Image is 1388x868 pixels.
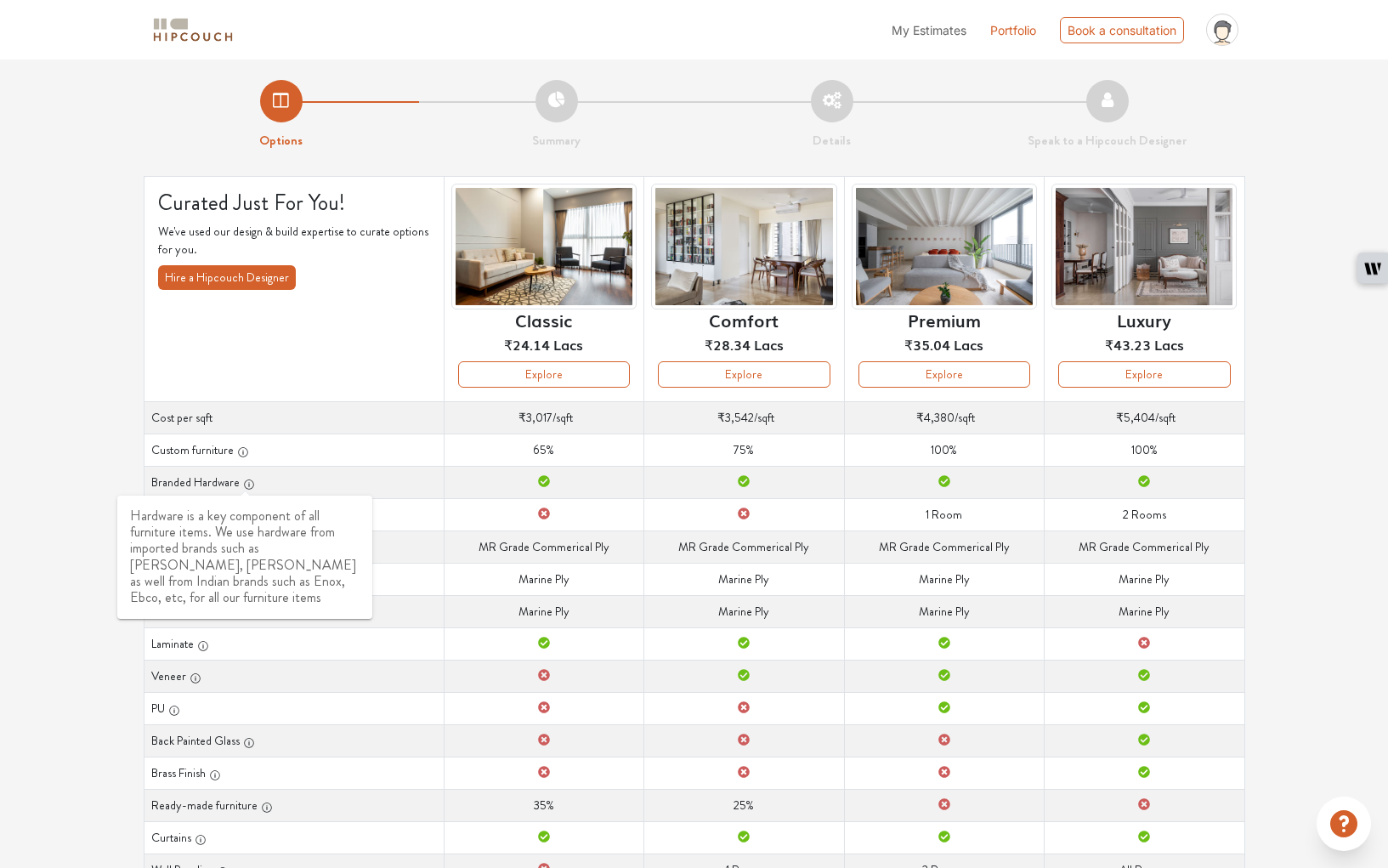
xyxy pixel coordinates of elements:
[954,334,983,355] span: Lacs
[1060,17,1184,43] div: Book a consultation
[144,724,444,757] th: Back Painted Glass
[444,789,643,821] td: 35%
[1045,563,1244,595] td: Marine Ply
[844,434,1044,466] td: 100%
[813,131,851,150] strong: Details
[1045,595,1244,627] td: Marine Ply
[1045,498,1244,530] td: 2 Rooms
[1051,184,1237,310] img: header-preview
[451,184,637,310] img: header-preview
[144,660,444,692] th: Veneer
[444,563,643,595] td: Marine Ply
[444,401,643,434] td: /sqft
[844,530,1044,563] td: MR Grade Commerical Ply
[858,361,1030,388] button: Explore
[1116,409,1155,426] span: ₹5,404
[916,409,955,426] span: ₹4,380
[1045,434,1244,466] td: 100%
[1045,401,1244,434] td: /sqft
[644,530,844,563] td: MR Grade Commerical Ply
[458,361,630,388] button: Explore
[518,409,552,426] span: ₹3,017
[144,789,444,821] th: Ready-made furniture
[651,184,836,310] img: header-preview
[553,334,583,355] span: Lacs
[144,466,444,498] th: Branded Hardware
[658,361,830,388] button: Explore
[1045,530,1244,563] td: MR Grade Commerical Ply
[158,223,430,258] p: We've used our design & build expertise to curate options for you.
[844,595,1044,627] td: Marine Ply
[144,627,444,660] th: Laminate
[892,23,966,37] span: My Estimates
[1028,131,1187,150] strong: Speak to a Hipcouch Designer
[144,692,444,724] th: PU
[990,21,1036,39] a: Portfolio
[644,434,844,466] td: 75%
[644,595,844,627] td: Marine Ply
[515,309,572,330] h6: Classic
[504,334,550,355] span: ₹24.14
[717,409,754,426] span: ₹3,542
[1058,361,1230,388] button: Explore
[144,821,444,854] th: Curtains
[904,334,950,355] span: ₹35.04
[444,434,643,466] td: 65%
[852,184,1037,310] img: header-preview
[444,530,643,563] td: MR Grade Commerical Ply
[709,309,779,330] h6: Comfort
[144,401,444,434] th: Cost per sqft
[644,563,844,595] td: Marine Ply
[844,563,1044,595] td: Marine Ply
[444,595,643,627] td: Marine Ply
[908,309,981,330] h6: Premium
[150,15,235,45] img: logo-horizontal.svg
[644,401,844,434] td: /sqft
[705,334,751,355] span: ₹28.34
[644,789,844,821] td: 25%
[844,498,1044,530] td: 1 Room
[1117,309,1171,330] h6: Luxury
[1105,334,1151,355] span: ₹43.23
[144,757,444,789] th: Brass Finish
[144,434,444,466] th: Custom furniture
[844,401,1044,434] td: /sqft
[259,131,303,150] strong: Options
[158,190,430,216] h4: Curated Just For You!
[532,131,581,150] strong: Summary
[1154,334,1184,355] span: Lacs
[130,506,356,607] span: Hardware is a key component of all furniture items. We use hardware from imported brands such as ...
[150,11,235,49] span: logo-horizontal.svg
[754,334,784,355] span: Lacs
[158,265,296,290] button: Hire a Hipcouch Designer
